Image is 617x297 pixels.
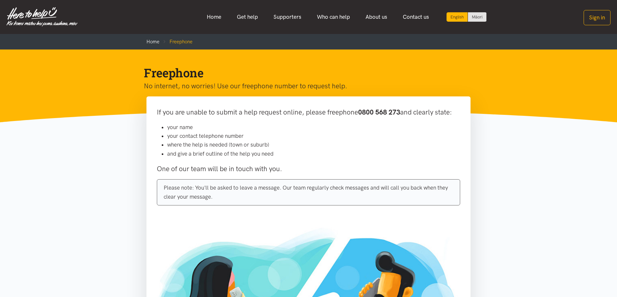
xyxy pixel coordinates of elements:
div: Current language [447,12,468,22]
li: and give a brief outline of the help you need [167,149,460,158]
li: where the help is needed (town or suburb) [167,140,460,149]
a: Home [146,39,159,45]
a: Contact us [395,10,437,24]
a: Supporters [266,10,309,24]
div: Language toggle [447,12,487,22]
h1: Freephone [144,65,463,81]
div: Please note: You'll be asked to leave a message. Our team regularly check messages and will call ... [157,179,460,205]
p: One of our team will be in touch with you. [157,163,460,174]
a: Switch to Te Reo Māori [468,12,486,22]
li: your contact telephone number [167,132,460,140]
li: your name [167,123,460,132]
li: Freephone [159,38,192,46]
p: If you are unable to submit a help request online, please freephone and clearly state: [157,107,460,118]
b: 0800 568 273 [358,108,400,116]
a: About us [358,10,395,24]
a: Home [199,10,229,24]
button: Sign in [584,10,611,25]
p: No internet, no worries! Use our freephone number to request help. [144,81,463,92]
a: Who can help [309,10,358,24]
a: Get help [229,10,266,24]
img: Home [6,7,77,27]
